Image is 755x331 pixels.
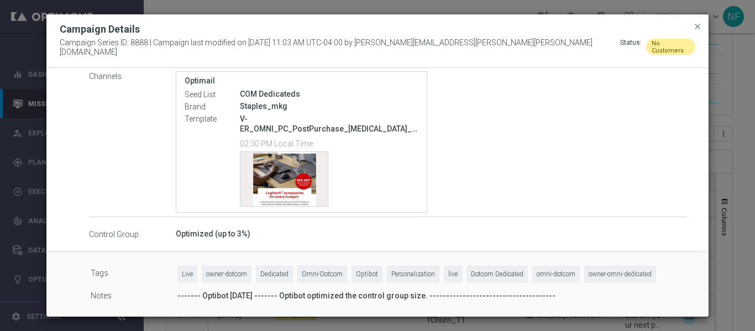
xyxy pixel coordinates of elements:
[89,229,176,239] label: Control Group
[256,266,293,283] span: Dedicated
[177,266,197,283] span: Live
[91,291,177,301] label: Notes
[240,101,418,112] div: Staples_mkg
[297,266,347,283] span: Omni-Dotcom
[89,71,176,81] label: Channels
[185,114,240,124] label: Template
[91,266,177,283] label: Tags
[60,23,140,36] h2: Campaign Details
[620,38,642,57] div: Status:
[387,266,439,283] span: Personalization
[185,76,418,86] label: Optimail
[60,38,620,57] span: Campaign Series ID: 8888 | Campaign last modified on [DATE] 11:03 AM UTC-04:00 by [PERSON_NAME][E...
[584,266,656,283] span: owner-omni-dedicated
[202,266,251,283] span: owner-dotcom
[646,38,695,47] colored-tag: No Customers
[240,114,418,134] p: V-ER_OMNI_PC_PostPurchase_[MEDICAL_DATA]_Logitech_OnlinePurchaseOnly
[693,22,702,31] span: close
[466,266,528,283] span: Dotcom Dedicated
[352,266,382,283] span: Optibot
[532,266,580,283] span: omni-dotcom
[652,40,690,54] span: No Customers
[176,228,687,239] div: Optimized (up to 3%)
[240,138,418,149] p: 02:30 PM Local Time
[444,266,462,283] span: live
[240,88,418,99] div: COM Dedicateds
[177,291,687,303] span: ------- Optibot [DATE] ------- Optibot optimized the control group size. ------------------------...
[185,102,240,112] label: Brand
[185,90,240,99] label: Seed List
